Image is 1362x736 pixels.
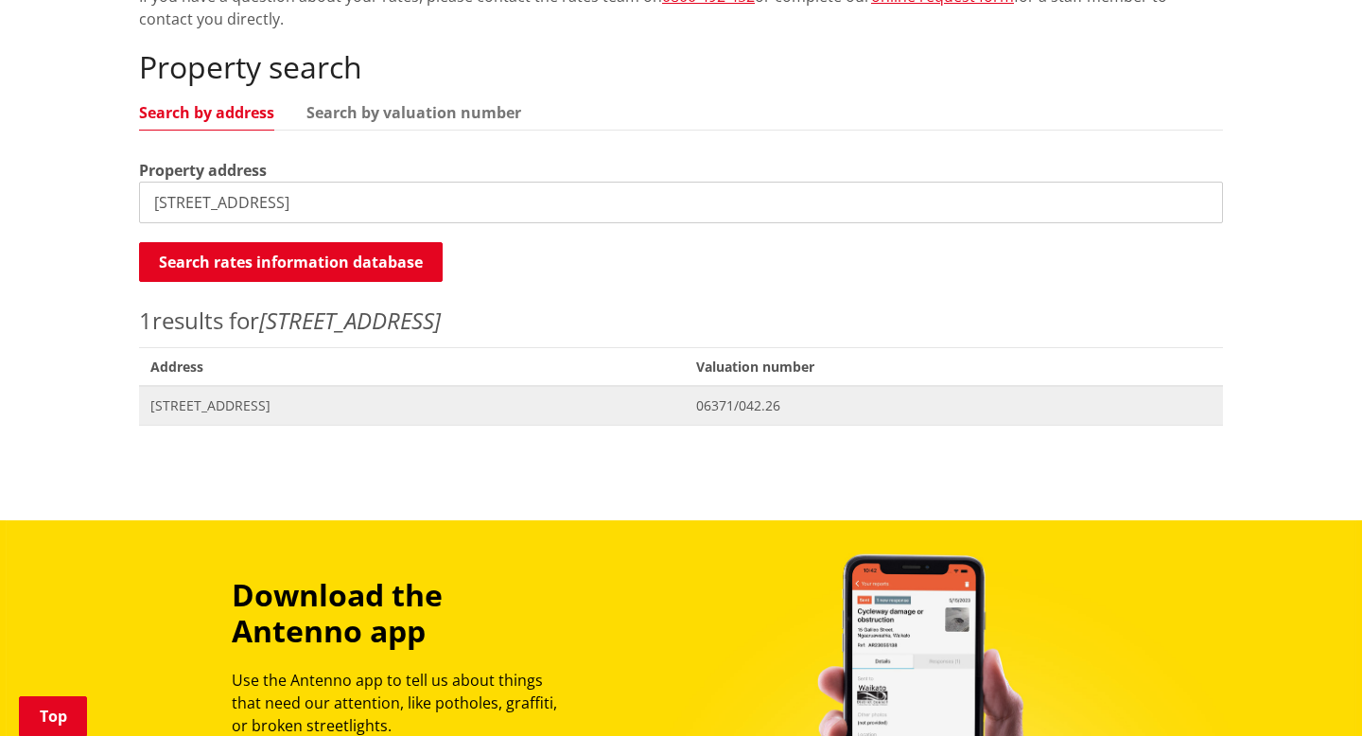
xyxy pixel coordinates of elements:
[19,696,87,736] a: Top
[1275,657,1343,725] iframe: Messenger Launcher
[139,49,1223,85] h2: Property search
[139,386,1223,425] a: [STREET_ADDRESS] 06371/042.26
[150,396,673,415] span: [STREET_ADDRESS]
[259,305,441,336] em: [STREET_ADDRESS]
[139,105,274,120] a: Search by address
[696,396,1212,415] span: 06371/042.26
[139,159,267,182] label: Property address
[685,347,1223,386] span: Valuation number
[232,577,574,650] h3: Download the Antenno app
[139,182,1223,223] input: e.g. Duke Street NGARUAWAHIA
[306,105,521,120] a: Search by valuation number
[139,347,685,386] span: Address
[139,305,152,336] span: 1
[139,304,1223,338] p: results for
[139,242,443,282] button: Search rates information database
